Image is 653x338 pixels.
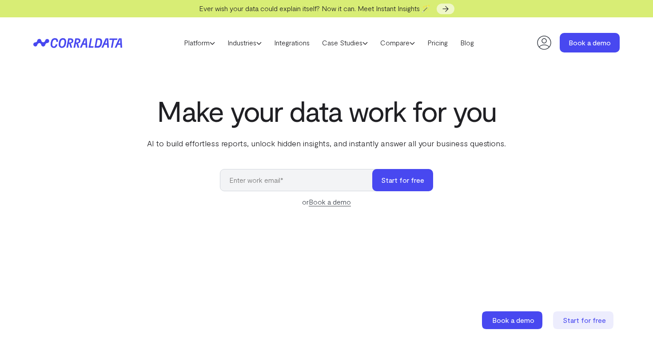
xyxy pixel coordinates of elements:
a: Blog [454,36,480,49]
input: Enter work email* [220,169,381,191]
span: Start for free [563,316,606,324]
p: AI to build effortless reports, unlock hidden insights, and instantly answer all your business qu... [145,137,508,149]
a: Integrations [268,36,316,49]
a: Industries [221,36,268,49]
a: Pricing [421,36,454,49]
a: Compare [374,36,421,49]
span: Book a demo [492,316,534,324]
a: Book a demo [309,197,351,206]
button: Start for free [372,169,433,191]
a: Book a demo [482,311,544,329]
h1: Make your data work for you [145,95,508,127]
a: Case Studies [316,36,374,49]
a: Start for free [553,311,615,329]
span: Ever wish your data could explain itself? Now it can. Meet Instant Insights 🪄 [199,4,430,12]
a: Book a demo [560,33,620,52]
div: or [220,197,433,207]
a: Platform [178,36,221,49]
